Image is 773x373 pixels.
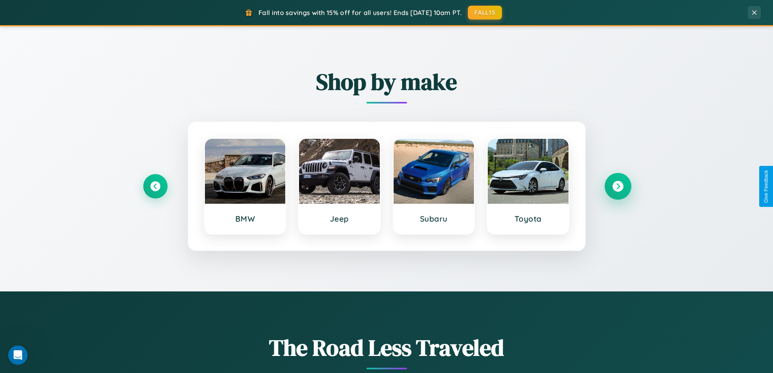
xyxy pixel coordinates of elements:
[496,214,560,224] h3: Toyota
[8,345,28,365] iframe: Intercom live chat
[258,9,462,17] span: Fall into savings with 15% off for all users! Ends [DATE] 10am PT.
[143,66,630,97] h2: Shop by make
[143,332,630,363] h1: The Road Less Traveled
[213,214,278,224] h3: BMW
[307,214,372,224] h3: Jeep
[468,6,502,19] button: FALL15
[763,170,769,203] div: Give Feedback
[402,214,466,224] h3: Subaru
